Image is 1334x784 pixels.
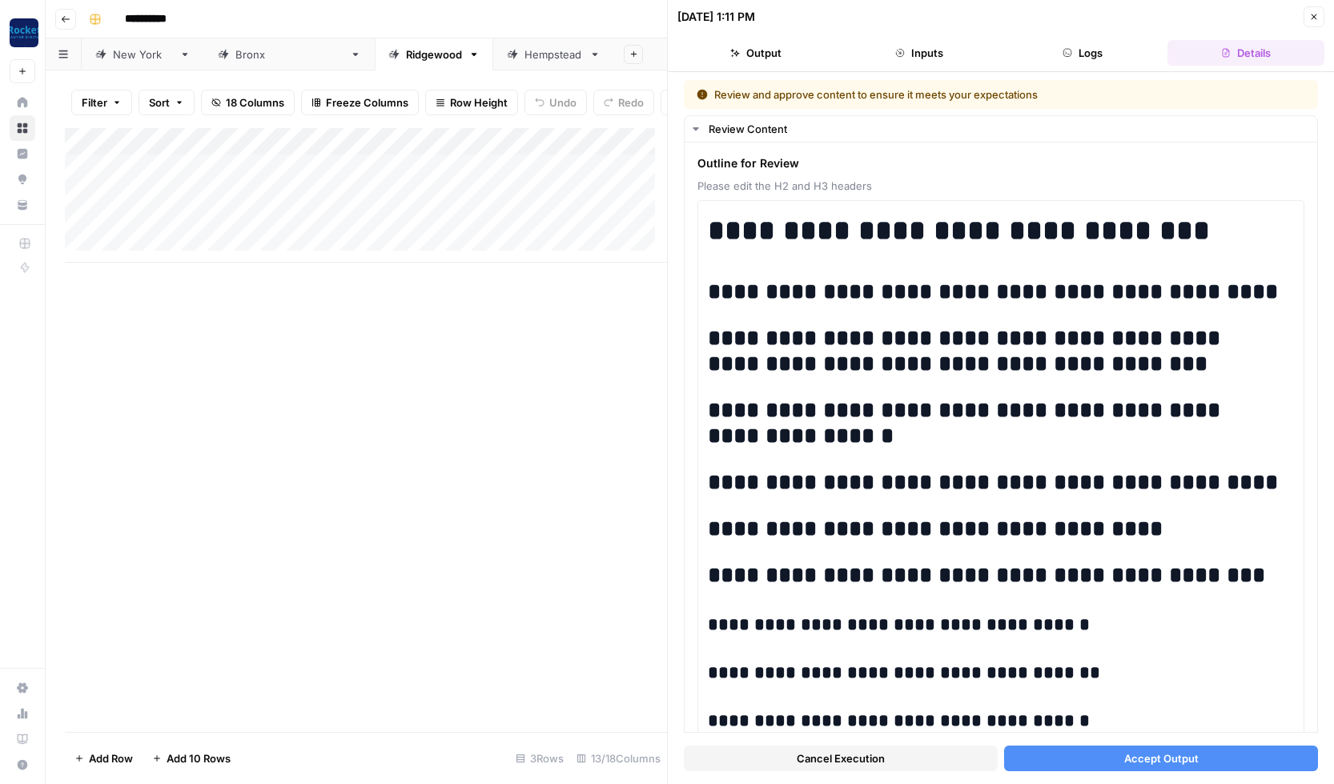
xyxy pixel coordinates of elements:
button: Filter [71,90,132,115]
div: Hempstead [524,46,583,62]
button: Output [677,40,834,66]
span: Freeze Columns [326,94,408,111]
button: Help + Support [10,752,35,778]
button: Logs [1004,40,1161,66]
div: Review Content [709,121,1308,137]
button: Details [1167,40,1324,66]
span: 18 Columns [226,94,284,111]
span: Undo [549,94,577,111]
a: Your Data [10,192,35,218]
a: Insights [10,141,35,167]
button: Inputs [841,40,998,66]
span: Please edit the H2 and H3 headers [697,178,1304,194]
span: Accept Output [1124,750,1199,766]
a: Learning Hub [10,726,35,752]
span: Redo [618,94,644,111]
div: [GEOGRAPHIC_DATA] [235,46,344,62]
button: Redo [593,90,654,115]
div: 13/18 Columns [570,746,667,771]
span: Sort [149,94,170,111]
div: [US_STATE] [113,46,173,62]
a: [US_STATE] [82,38,204,70]
span: Add 10 Rows [167,750,231,766]
button: Row Height [425,90,518,115]
a: Home [10,90,35,115]
div: [DATE] 1:11 PM [677,9,755,25]
a: Browse [10,115,35,141]
span: Filter [82,94,107,111]
a: Opportunities [10,167,35,192]
div: 3 Rows [509,746,570,771]
button: Undo [524,90,587,115]
a: Ridgewood [375,38,493,70]
a: Usage [10,701,35,726]
div: Review and approve content to ensure it meets your expectations [697,86,1171,103]
button: Add Row [65,746,143,771]
button: Add 10 Rows [143,746,240,771]
button: Sort [139,90,195,115]
span: Outline for Review [697,155,1304,171]
a: Hempstead [493,38,614,70]
button: Accept Output [1004,746,1318,771]
a: Settings [10,675,35,701]
button: Cancel Execution [684,746,998,771]
span: Add Row [89,750,133,766]
button: Workspace: Rocket Pilots [10,13,35,53]
button: Review Content [685,116,1317,142]
button: Freeze Columns [301,90,419,115]
span: Cancel Execution [797,750,885,766]
div: Ridgewood [406,46,462,62]
button: 18 Columns [201,90,295,115]
a: [GEOGRAPHIC_DATA] [204,38,375,70]
span: Row Height [450,94,508,111]
img: Rocket Pilots Logo [10,18,38,47]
